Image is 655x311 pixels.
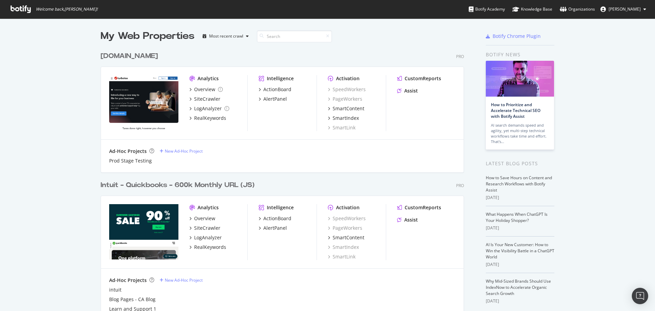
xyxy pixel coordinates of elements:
div: Activation [336,75,360,82]
a: CustomReports [397,204,441,211]
a: SmartIndex [328,115,359,122]
a: What Happens When ChatGPT Is Your Holiday Shopper? [486,211,548,223]
a: Why Mid-Sized Brands Should Use IndexNow to Accelerate Organic Search Growth [486,278,551,296]
div: New Ad-Hoc Project [165,148,203,154]
a: [DOMAIN_NAME] [101,51,161,61]
div: [DATE] [486,195,554,201]
div: New Ad-Hoc Project [165,277,203,283]
div: Assist [404,216,418,223]
a: Overview [189,215,215,222]
div: Botify Academy [469,6,505,13]
a: PageWorkers [328,225,362,231]
div: ActionBoard [263,215,291,222]
div: Ad-Hoc Projects [109,277,147,284]
div: Activation [336,204,360,211]
div: Intelligence [267,204,294,211]
div: Overview [194,86,215,93]
div: Analytics [198,204,219,211]
a: SmartIndex [328,244,359,251]
div: Overview [194,215,215,222]
a: PageWorkers [328,96,362,102]
a: SmartLink [328,253,355,260]
div: CustomReports [405,75,441,82]
a: AlertPanel [259,225,287,231]
div: RealKeywords [194,244,226,251]
div: Intelligence [267,75,294,82]
a: CustomReports [397,75,441,82]
a: Assist [397,87,418,94]
div: Pro [456,54,464,59]
div: SmartIndex [333,115,359,122]
a: New Ad-Hoc Project [160,148,203,154]
div: SmartContent [333,234,364,241]
div: Ad-Hoc Projects [109,148,147,155]
div: ActionBoard [263,86,291,93]
a: SiteCrawler [189,225,220,231]
a: How to Save Hours on Content and Research Workflows with Botify Assist [486,175,552,193]
a: New Ad-Hoc Project [160,277,203,283]
a: Prod Stage Testing [109,157,152,164]
div: SiteCrawler [194,225,220,231]
button: [PERSON_NAME] [595,4,652,15]
a: SmartContent [328,234,364,241]
div: LogAnalyzer [194,234,222,241]
div: CustomReports [405,204,441,211]
div: Assist [404,87,418,94]
a: Botify Chrome Plugin [486,33,541,40]
div: SmartContent [333,105,364,112]
div: Latest Blog Posts [486,160,554,167]
a: ActionBoard [259,215,291,222]
img: quickbooks.intuit.com [109,204,178,259]
a: AlertPanel [259,96,287,102]
div: [DOMAIN_NAME] [101,51,158,61]
div: SiteCrawler [194,96,220,102]
a: RealKeywords [189,115,226,122]
span: Welcome back, [PERSON_NAME] ! [36,6,98,12]
div: Analytics [198,75,219,82]
a: Intuit - Quickbooks - 600k Monthly URL (JS) [101,180,257,190]
a: Overview [189,86,223,93]
div: Pro [456,183,464,188]
div: AlertPanel [263,225,287,231]
div: Botify news [486,51,554,58]
div: Most recent crawl [209,34,243,38]
div: [DATE] [486,261,554,268]
div: Open Intercom Messenger [632,288,648,304]
a: intuit [109,286,121,293]
a: SpeedWorkers [328,86,366,93]
a: RealKeywords [189,244,226,251]
a: How to Prioritize and Accelerate Technical SEO with Botify Assist [491,102,540,119]
a: ActionBoard [259,86,291,93]
div: RealKeywords [194,115,226,122]
div: Knowledge Base [512,6,552,13]
span: Bryson Meunier [609,6,641,12]
div: Intuit - Quickbooks - 600k Monthly URL (JS) [101,180,254,190]
button: Most recent crawl [200,31,251,42]
div: Organizations [560,6,595,13]
div: AlertPanel [263,96,287,102]
a: LogAnalyzer [189,234,222,241]
a: AI Is Your New Customer: How to Win the Visibility Battle in a ChatGPT World [486,242,554,260]
div: [DATE] [486,298,554,304]
img: How to Prioritize and Accelerate Technical SEO with Botify Assist [486,61,554,97]
a: LogAnalyzer [189,105,229,112]
a: SmartLink [328,124,355,131]
img: turbotax.intuit.ca [109,75,178,130]
input: Search [257,30,332,42]
div: LogAnalyzer [194,105,222,112]
div: My Web Properties [101,29,194,43]
a: SmartContent [328,105,364,112]
a: SpeedWorkers [328,215,366,222]
a: SiteCrawler [189,96,220,102]
a: Blog Pages - CA Blog [109,296,156,303]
